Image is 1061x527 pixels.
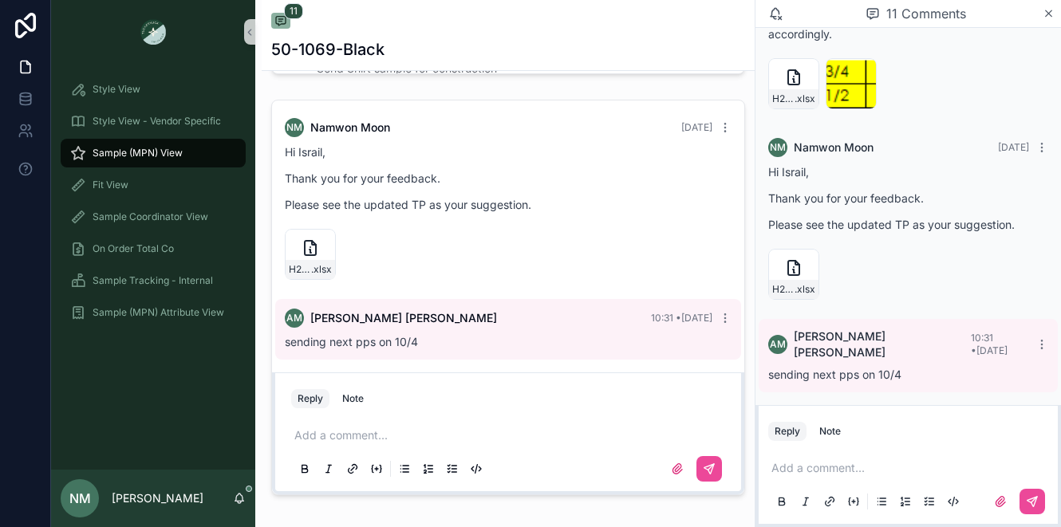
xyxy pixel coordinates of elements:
span: H25-50-1069-MAXI-BEA-DRESS_NATH_2nd-PPS-App_092325 [289,263,311,276]
span: H25-50-1069-MAXI-BEA-DRESS_NATH_2nd-PPS-App_092325 [772,283,795,296]
span: [PERSON_NAME] [PERSON_NAME] [310,310,497,326]
a: Sample (MPN) View [61,139,246,167]
span: 10:31 • [DATE] [971,332,1008,356]
span: .xlsx [795,283,815,296]
div: Note [342,392,364,405]
span: .xlsx [311,263,332,276]
span: Sample Tracking - Internal [93,274,213,287]
span: Sample (MPN) Attribute View [93,306,224,319]
span: 10:31 • [DATE] [651,312,712,324]
span: [DATE] [998,141,1029,153]
span: Namwon Moon [794,140,874,155]
p: Please see the updated TP as your suggestion. [768,216,1048,233]
p: Thank you for your feedback. [768,190,1048,206]
p: [PERSON_NAME] [112,490,203,506]
span: Style View - Vendor Specific [93,115,221,128]
a: Sample Coordinator View [61,203,246,231]
span: H25-50-1069-MAXI-BEA-DRESS_NATH_2nd-PPS-App_092325 [772,92,795,105]
div: scrollable content [51,64,255,348]
span: Style View [93,83,140,96]
span: AM [770,338,786,351]
button: Reply [291,389,329,408]
span: NM [286,121,302,134]
a: Fit View [61,171,246,199]
h1: 50-1069-Black [271,38,385,61]
p: Please see the updated TP as your suggestion. [285,196,732,213]
div: Note [819,425,841,438]
a: Style View [61,75,246,104]
span: 11 [284,3,303,19]
span: [DATE] [681,121,712,133]
span: NM [69,489,91,508]
p: Hi Israil, [285,144,732,160]
a: Sample Tracking - Internal [61,266,246,295]
span: NM [770,141,786,154]
span: On Order Total Co [93,242,174,255]
button: Reply [768,422,807,441]
span: [PERSON_NAME] [PERSON_NAME] [794,328,971,360]
span: Sample (MPN) View [93,147,183,159]
span: sending next pps on 10/4 [285,335,418,348]
span: 11 Comments [886,4,966,23]
span: sending next pps on 10/4 [768,368,901,381]
a: On Order Total Co [61,234,246,263]
p: Hi Israil, [768,163,1048,180]
a: Sample (MPN) Attribute View [61,298,246,327]
span: Sample Coordinator View [93,210,208,223]
span: .xlsx [795,92,815,105]
img: App logo [140,19,166,45]
button: 11 [271,13,290,32]
a: Style View - Vendor Specific [61,107,246,136]
button: Note [336,389,370,408]
span: AM [286,312,302,324]
button: Note [813,422,847,441]
span: Fit View [93,179,128,191]
p: Thank you for your feedback. [285,170,732,187]
span: Namwon Moon [310,120,390,136]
